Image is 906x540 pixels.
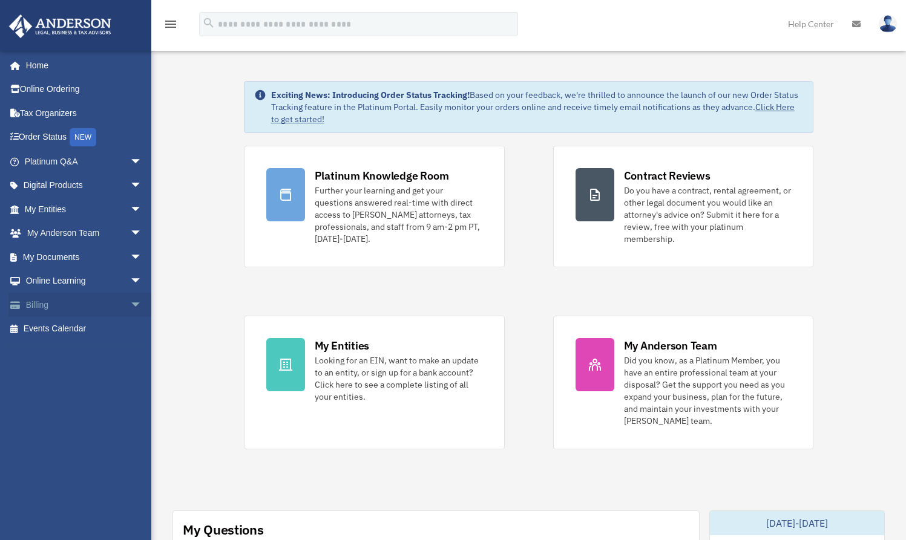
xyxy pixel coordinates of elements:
strong: Exciting News: Introducing Order Status Tracking! [271,89,470,100]
div: My Anderson Team [624,338,717,353]
a: My Entities Looking for an EIN, want to make an update to an entity, or sign up for a bank accoun... [244,316,505,449]
div: Contract Reviews [624,168,711,183]
a: Platinum Q&Aarrow_drop_down [8,149,160,174]
a: My Anderson Team Did you know, as a Platinum Member, you have an entire professional team at your... [553,316,814,449]
div: Looking for an EIN, want to make an update to an entity, or sign up for a bank account? Click her... [315,354,482,403]
a: Events Calendar [8,317,160,341]
a: My Entitiesarrow_drop_down [8,197,160,221]
img: Anderson Advisors Platinum Portal [5,15,115,38]
a: Billingarrow_drop_down [8,293,160,317]
div: Platinum Knowledge Room [315,168,449,183]
div: NEW [70,128,96,146]
div: My Questions [183,521,264,539]
a: Tax Organizers [8,101,160,125]
i: search [202,16,215,30]
div: Further your learning and get your questions answered real-time with direct access to [PERSON_NAM... [315,184,482,245]
a: Online Learningarrow_drop_down [8,269,160,293]
span: arrow_drop_down [130,221,154,246]
a: Contract Reviews Do you have a contract, rental agreement, or other legal document you would like... [553,146,814,267]
a: Home [8,53,154,77]
span: arrow_drop_down [130,269,154,294]
div: My Entities [315,338,369,353]
span: arrow_drop_down [130,293,154,317]
div: Do you have a contract, rental agreement, or other legal document you would like an attorney's ad... [624,184,792,245]
a: My Anderson Teamarrow_drop_down [8,221,160,246]
a: Digital Productsarrow_drop_down [8,174,160,198]
div: [DATE]-[DATE] [710,511,884,535]
a: Online Ordering [8,77,160,102]
a: My Documentsarrow_drop_down [8,245,160,269]
span: arrow_drop_down [130,197,154,222]
a: Order StatusNEW [8,125,160,150]
a: Platinum Knowledge Room Further your learning and get your questions answered real-time with dire... [244,146,505,267]
span: arrow_drop_down [130,245,154,270]
img: User Pic [879,15,897,33]
div: Did you know, as a Platinum Member, you have an entire professional team at your disposal? Get th... [624,354,792,427]
span: arrow_drop_down [130,174,154,198]
span: arrow_drop_down [130,149,154,174]
a: Click Here to get started! [271,102,795,125]
div: Based on your feedback, we're thrilled to announce the launch of our new Order Status Tracking fe... [271,89,804,125]
i: menu [163,17,178,31]
a: menu [163,21,178,31]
